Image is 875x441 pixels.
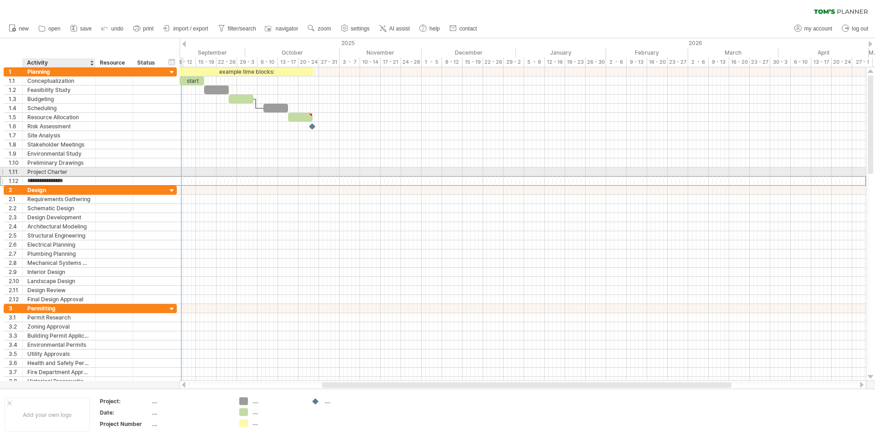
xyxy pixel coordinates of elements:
div: 2 - 6 [606,57,627,67]
div: 2 - 6 [688,57,709,67]
div: 2.10 [9,277,22,285]
div: 26 - 30 [586,57,606,67]
div: 3.8 [9,377,22,385]
div: December 2025 [422,48,516,57]
div: 2.4 [9,222,22,231]
div: Permit Research [27,313,91,322]
div: Design Development [27,213,91,222]
div: Status [137,58,157,67]
div: example time blocks: [180,67,313,76]
div: 23 - 27 [750,57,770,67]
div: Building Permit Application [27,331,91,340]
div: 2.11 [9,286,22,294]
div: .... [252,408,302,416]
div: Mechanical Systems Design [27,259,91,267]
span: save [80,25,92,32]
div: 3.4 [9,340,22,349]
div: 3.6 [9,359,22,367]
div: 3.1 [9,313,22,322]
div: .... [152,420,228,428]
div: 8 - 12 [442,57,463,67]
span: new [19,25,29,32]
span: my account [804,25,832,32]
div: Schematic Design [27,204,91,213]
div: Preliminary Drawings [27,158,91,167]
div: Design Review [27,286,91,294]
div: 22 - 26 [483,57,504,67]
span: log out [852,25,868,32]
div: 29 - 3 [237,57,257,67]
div: 1 - 5 [422,57,442,67]
div: 6 - 10 [257,57,278,67]
div: 19 - 23 [565,57,586,67]
span: undo [111,25,124,32]
div: 1.11 [9,167,22,176]
div: 27 - 31 [319,57,340,67]
div: Landscape Design [27,277,91,285]
div: Design [27,186,91,194]
div: 9 - 13 [709,57,729,67]
a: help [417,23,443,35]
div: Stakeholder Meetings [27,140,91,149]
a: settings [339,23,372,35]
div: 20 - 24 [832,57,852,67]
div: 1.10 [9,158,22,167]
div: 1.3 [9,95,22,103]
div: 2.2 [9,204,22,213]
div: Project Charter [27,167,91,176]
div: .... [152,409,228,416]
div: 16 - 20 [729,57,750,67]
div: start [180,76,204,85]
div: 15 - 19 [196,57,216,67]
div: Add your own logo [5,398,90,432]
div: 24 - 28 [401,57,422,67]
div: 2.6 [9,240,22,249]
div: Environmental Permits [27,340,91,349]
div: 9 - 13 [627,57,647,67]
div: 5 - 9 [524,57,545,67]
div: 1.7 [9,131,22,140]
a: zoom [305,23,334,35]
div: .... [324,397,374,405]
div: February 2026 [606,48,688,57]
span: import / export [173,25,208,32]
span: help [429,25,440,32]
div: October 2025 [245,48,340,57]
div: 3.7 [9,368,22,376]
div: 3.3 [9,331,22,340]
div: 2.12 [9,295,22,304]
a: print [131,23,156,35]
div: 1 [9,67,22,76]
div: Risk Assessment [27,122,91,131]
div: Fire Department Approval [27,368,91,376]
div: Activity [27,58,90,67]
span: contact [459,25,477,32]
div: Project: [100,397,150,405]
div: 6 - 10 [791,57,811,67]
a: my account [792,23,835,35]
div: 15 - 19 [463,57,483,67]
div: Plumbing Planning [27,249,91,258]
div: Project Number [100,420,150,428]
div: 1.1 [9,76,22,85]
div: Date: [100,409,150,416]
div: .... [252,397,302,405]
div: November 2025 [340,48,422,57]
div: 2.9 [9,268,22,276]
div: .... [252,419,302,427]
div: 10 - 14 [360,57,381,67]
div: 1.8 [9,140,22,149]
div: Interior Design [27,268,91,276]
div: 16 - 20 [647,57,668,67]
a: contact [447,23,480,35]
div: 29 - 2 [504,57,524,67]
div: 22 - 26 [216,57,237,67]
div: Permitting [27,304,91,313]
div: 20 - 24 [299,57,319,67]
div: 2.3 [9,213,22,222]
div: Health and Safety Permits [27,359,91,367]
div: Zoning Approval [27,322,91,331]
div: 2 [9,186,22,194]
div: 13 - 17 [278,57,299,67]
div: 2.7 [9,249,22,258]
